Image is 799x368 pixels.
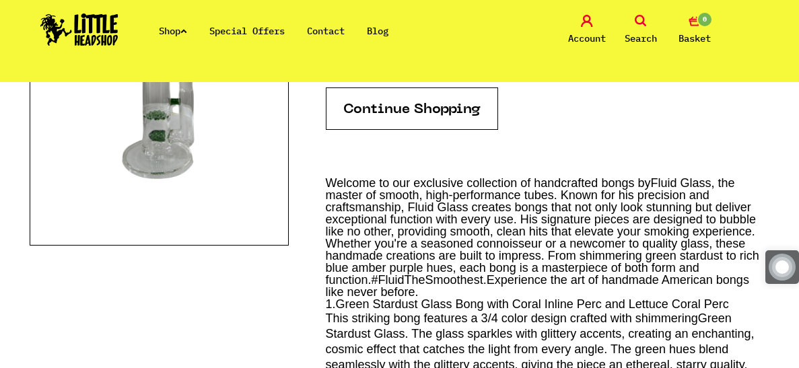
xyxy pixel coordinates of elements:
[159,25,187,37] a: Shop
[372,273,487,287] strong: #FluidTheSmoothest.
[568,30,606,46] span: Account
[307,25,345,37] a: Contact
[367,25,388,37] a: Blog
[336,297,729,311] strong: Green Stardust Glass Bong with Coral Inline Perc and Lettuce Coral Perc
[671,15,718,46] a: 0 Basket
[617,15,664,46] a: Search
[326,297,729,311] big: 1.
[625,30,657,46] span: Search
[679,30,711,46] span: Basket
[650,176,711,190] strong: Fluid Glass
[326,87,498,130] a: Continue Shopping
[209,25,285,37] a: Special Offers
[326,176,759,299] big: Welcome to our exclusive collection of handcrafted bongs by , the master of smooth, high-performa...
[40,13,118,46] img: Little Head Shop Logo
[697,11,713,28] span: 0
